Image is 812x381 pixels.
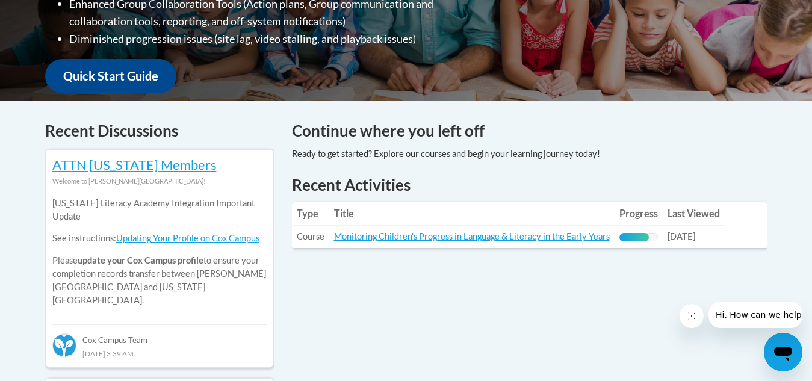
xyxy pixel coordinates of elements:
[52,188,267,316] div: Please to ensure your completion records transfer between [PERSON_NAME][GEOGRAPHIC_DATA] and [US_...
[52,156,217,173] a: ATTN [US_STATE] Members
[297,231,324,241] span: Course
[7,8,98,18] span: Hi. How can we help?
[292,202,329,226] th: Type
[69,30,482,48] li: Diminished progression issues (site lag, video stalling, and playback issues)
[52,175,267,188] div: Welcome to [PERSON_NAME][GEOGRAPHIC_DATA]!
[52,197,267,223] p: [US_STATE] Literacy Academy Integration Important Update
[668,231,695,241] span: [DATE]
[52,324,267,346] div: Cox Campus Team
[292,119,767,143] h4: Continue where you left off
[329,202,615,226] th: Title
[334,231,610,241] a: Monitoring Children's Progress in Language & Literacy in the Early Years
[45,119,274,143] h4: Recent Discussions
[52,333,76,358] img: Cox Campus Team
[663,202,725,226] th: Last Viewed
[708,302,802,328] iframe: Message from company
[619,233,649,241] div: Progress, %
[52,232,267,245] p: See instructions:
[615,202,663,226] th: Progress
[78,255,203,265] b: update your Cox Campus profile
[680,304,704,328] iframe: Close message
[45,59,176,93] a: Quick Start Guide
[52,347,267,360] div: [DATE] 3:39 AM
[292,174,767,196] h1: Recent Activities
[764,333,802,371] iframe: Button to launch messaging window
[116,233,259,243] a: Updating Your Profile on Cox Campus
